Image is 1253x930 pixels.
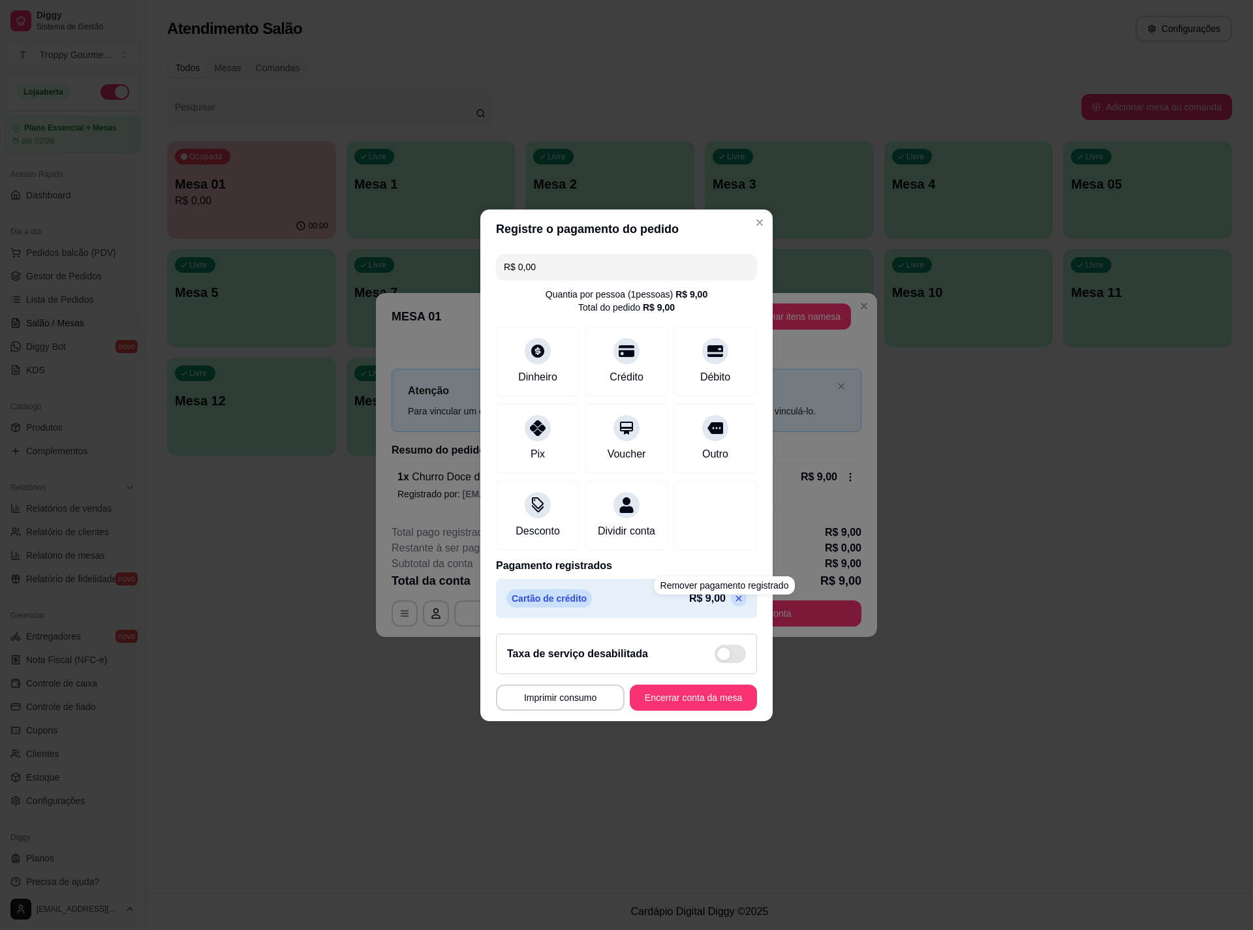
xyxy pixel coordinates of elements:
[702,446,728,462] div: Outro
[700,369,730,385] div: Débito
[610,369,643,385] div: Crédito
[608,446,646,462] div: Voucher
[675,288,707,301] div: R$ 9,00
[630,685,757,711] button: Encerrar conta da mesa
[480,209,773,249] header: Registre o pagamento do pedido
[518,369,557,385] div: Dinheiro
[578,301,675,314] div: Total do pedido
[749,212,770,233] button: Close
[496,558,757,574] p: Pagamento registrados
[516,523,560,539] div: Desconto
[496,685,625,711] button: Imprimir consumo
[689,591,726,606] p: R$ 9,00
[598,523,655,539] div: Dividir conta
[507,646,648,662] h2: Taxa de serviço desabilitada
[531,446,545,462] div: Pix
[654,576,796,595] div: Remover pagamento registrado
[546,288,707,301] div: Quantia por pessoa ( 1 pessoas)
[643,301,675,314] div: R$ 9,00
[506,589,592,608] p: Cartão de crédito
[504,254,749,280] input: Ex.: hambúrguer de cordeiro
